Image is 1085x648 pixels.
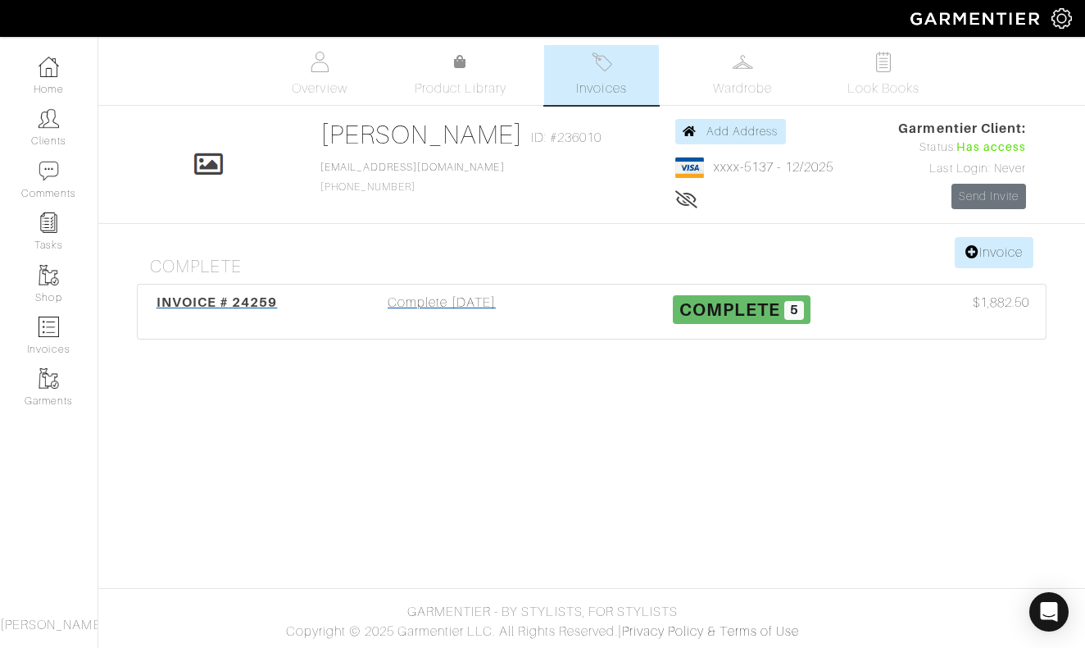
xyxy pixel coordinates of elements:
[39,212,59,233] img: reminder-icon-8004d30b9f0a5d33ae49ab947aed9ed385cf756f9e5892f1edd6e32f2345188e.png
[973,293,1029,313] span: $1,882.50
[784,301,804,321] span: 5
[320,120,523,149] a: [PERSON_NAME]
[675,119,786,144] a: Add Address
[685,45,800,105] a: Wardrobe
[733,52,753,72] img: wardrobe-487a4870c1b7c33e795ec22d11cfc2ed9d08956e64fb3008fe2437562e282088.svg
[157,294,278,310] span: INVOICE # 24259
[310,52,330,72] img: basicinfo-40fd8af6dae0f16599ec9e87c0ef1c0a1fdea2edbe929e3d69a839185d80c458.svg
[39,161,59,181] img: comment-icon-a0a6a9ef722e966f86d9cbdc48e553b5cf19dbc54f86b18d962a5391bc8f6eb6.png
[1051,8,1072,29] img: gear-icon-white-bd11855cb880d31180b6d7d6211b90ccbf57a29d726f0c71d8c61bd08dd39cc2.png
[714,160,833,175] a: xxxx-5137 - 12/2025
[706,125,779,138] span: Add Address
[956,139,1027,157] span: Has access
[1029,592,1069,632] div: Open Intercom Messenger
[292,293,592,331] div: Complete [DATE]
[531,128,602,148] span: ID: #236010
[898,160,1026,178] div: Last Login: Never
[874,52,894,72] img: todo-9ac3debb85659649dc8f770b8b6100bb5dab4b48dedcbae339e5042a72dfd3cc.svg
[951,184,1027,209] a: Send Invite
[622,624,799,639] a: Privacy Policy & Terms of Use
[39,57,59,77] img: dashboard-icon-dbcd8f5a0b271acd01030246c82b418ddd0df26cd7fceb0bd07c9910d44c42f6.png
[415,79,507,98] span: Product Library
[292,79,347,98] span: Overview
[39,108,59,129] img: clients-icon-6bae9207a08558b7cb47a8932f037763ab4055f8c8b6bfacd5dc20c3e0201464.png
[150,257,1046,277] h4: Complete
[898,139,1026,157] div: Status:
[898,119,1026,139] span: Garmentier Client:
[39,368,59,389] img: garments-icon-b7da505a4dc4fd61783c78ac3ca0ef83fa9d6f193b1c9dc38574b1d14d53ca28.png
[847,79,920,98] span: Look Books
[262,45,377,105] a: Overview
[955,237,1033,268] a: Invoice
[592,52,612,72] img: orders-27d20c2124de7fd6de4e0e44c1d41de31381a507db9b33961299e4e07d508b8c.svg
[675,157,704,178] img: visa-934b35602734be37eb7d5d7e5dbcd2044c359bf20a24dc3361ca3fa54326a8a7.png
[39,265,59,285] img: garments-icon-b7da505a4dc4fd61783c78ac3ca0ef83fa9d6f193b1c9dc38574b1d14d53ca28.png
[544,45,659,105] a: Invoices
[286,624,618,639] span: Copyright © 2025 Garmentier LLC. All Rights Reserved.
[576,79,626,98] span: Invoices
[679,299,780,320] span: Complete
[320,162,504,173] a: [EMAIL_ADDRESS][DOMAIN_NAME]
[826,45,941,105] a: Look Books
[39,317,59,337] img: orders-icon-0abe47150d42831381b5fb84f609e132dff9fe21cb692f30cb5eec754e2cba89.png
[403,52,518,98] a: Product Library
[137,284,1046,340] a: INVOICE # 24259 Complete [DATE] Complete 5 $1,882.50
[902,4,1051,33] img: garmentier-logo-header-white-b43fb05a5012e4ada735d5af1a66efaba907eab6374d6393d1fbf88cb4ef424d.png
[713,79,772,98] span: Wardrobe
[320,162,504,193] span: [PHONE_NUMBER]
